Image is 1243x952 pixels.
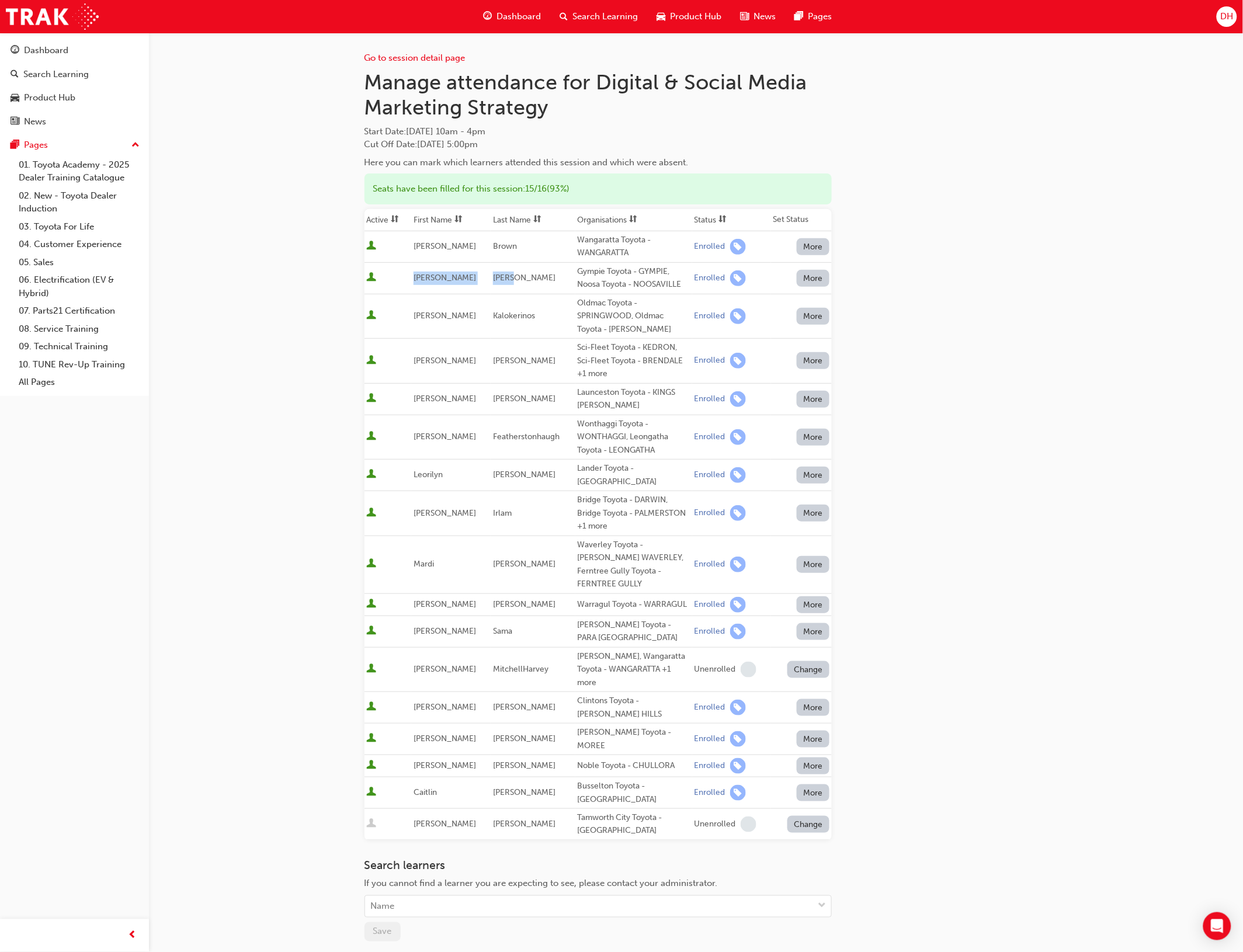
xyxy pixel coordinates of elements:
button: More [797,308,829,325]
div: Enrolled [695,273,725,284]
span: sorting-icon [719,215,727,225]
div: Pages [24,138,48,152]
div: Dashboard [24,44,68,57]
span: pages-icon [795,9,804,24]
th: Toggle SortBy [692,209,771,231]
span: [PERSON_NAME] [414,356,476,366]
span: car-icon [657,9,666,24]
button: More [797,467,829,484]
div: Unenrolled [695,819,736,830]
button: More [797,556,829,573]
span: User is inactive [367,818,377,830]
div: Clintons Toyota - [PERSON_NAME] HILLS [578,694,690,721]
div: Here you can mark which learners attended this session and which were absent. [364,156,832,169]
button: More [797,429,829,446]
span: If you cannot find a learner you are expecting to see, please contact your administrator. [364,878,718,889]
a: Search Learning [5,64,144,85]
span: User is active [367,558,377,570]
div: Enrolled [695,626,725,637]
a: 07. Parts21 Certification [14,302,144,320]
div: Busselton Toyota - [GEOGRAPHIC_DATA] [578,780,690,806]
span: learningRecordVerb_ENROLL-icon [730,429,746,445]
button: More [797,352,829,369]
button: Pages [5,134,144,156]
a: Go to session detail page [364,53,466,63]
span: User is active [367,355,377,367]
span: [PERSON_NAME] [414,702,476,712]
a: 08. Service Training [14,320,144,338]
a: news-iconNews [731,5,786,29]
div: Oldmac Toyota - SPRINGWOOD, Oldmac Toyota - [PERSON_NAME] [578,297,690,336]
span: learningRecordVerb_ENROLL-icon [730,624,746,640]
img: Trak [6,4,99,30]
a: 04. Customer Experience [14,235,144,253]
a: 03. Toyota For Life [14,218,144,236]
div: Enrolled [695,760,725,772]
span: sorting-icon [454,215,463,225]
span: prev-icon [129,929,137,943]
span: [PERSON_NAME] [493,702,555,712]
button: More [797,270,829,287]
div: Sci-Fleet Toyota - KEDRON, Sci-Fleet Toyota - BRENDALE +1 more [578,341,690,381]
div: Enrolled [695,734,725,745]
span: Featherstonhaugh [493,432,560,442]
span: User is active [367,701,377,713]
button: More [797,596,829,613]
span: [PERSON_NAME] [414,664,476,674]
span: News [754,10,776,23]
div: Enrolled [695,394,725,405]
span: [PERSON_NAME] [493,599,555,609]
span: Pages [808,10,832,23]
span: User is active [367,663,377,675]
span: learningRecordVerb_ENROLL-icon [730,353,746,369]
div: Enrolled [695,599,725,610]
span: search-icon [560,9,568,24]
span: [PERSON_NAME] [493,559,555,569]
div: Noble Toyota - CHULLORA [578,759,690,773]
button: Save [364,922,401,941]
span: [PERSON_NAME] [414,311,476,321]
span: [PERSON_NAME] [414,273,476,283]
span: User is active [367,787,377,798]
span: MitchellHarvey [493,664,548,674]
button: More [797,623,829,640]
div: Enrolled [695,702,725,713]
button: DH [1217,6,1237,27]
div: [PERSON_NAME] Toyota - MOREE [578,726,690,752]
a: 05. Sales [14,253,144,272]
span: [PERSON_NAME] [414,394,476,404]
div: Name [371,900,395,913]
span: [PERSON_NAME] [414,241,476,251]
th: Toggle SortBy [491,209,575,231]
span: news-icon [11,117,19,127]
span: [DATE] 10am - 4pm [407,126,486,137]
span: car-icon [11,93,19,103]
div: Enrolled [695,508,725,519]
a: guage-iconDashboard [474,5,551,29]
div: Enrolled [695,432,725,443]
span: learningRecordVerb_ENROLL-icon [730,308,746,324]
div: Wangaratta Toyota - WANGARATTA [578,234,690,260]
a: pages-iconPages [786,5,842,29]
span: [PERSON_NAME] [414,760,476,770]
span: learningRecordVerb_NONE-icon [741,817,756,832]
div: News [24,115,46,128]
span: User is active [367,599,377,610]
a: 06. Electrification (EV & Hybrid) [14,271,144,302]
h1: Manage attendance for Digital & Social Media Marketing Strategy [364,70,832,120]
button: More [797,731,829,748]
a: News [5,111,144,133]
div: Product Hub [24,91,75,105]
span: [PERSON_NAME] [493,394,555,404]
span: [PERSON_NAME] [493,819,555,829]
span: User is active [367,508,377,519]
span: User is active [367,272,377,284]
span: guage-icon [484,9,492,24]
span: User is active [367,626,377,637]
span: [PERSON_NAME] [414,599,476,609]
span: User is active [367,431,377,443]
span: Irlam [493,508,512,518]
span: learningRecordVerb_ENROLL-icon [730,467,746,483]
span: Brown [493,241,517,251]
div: Enrolled [695,470,725,481]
